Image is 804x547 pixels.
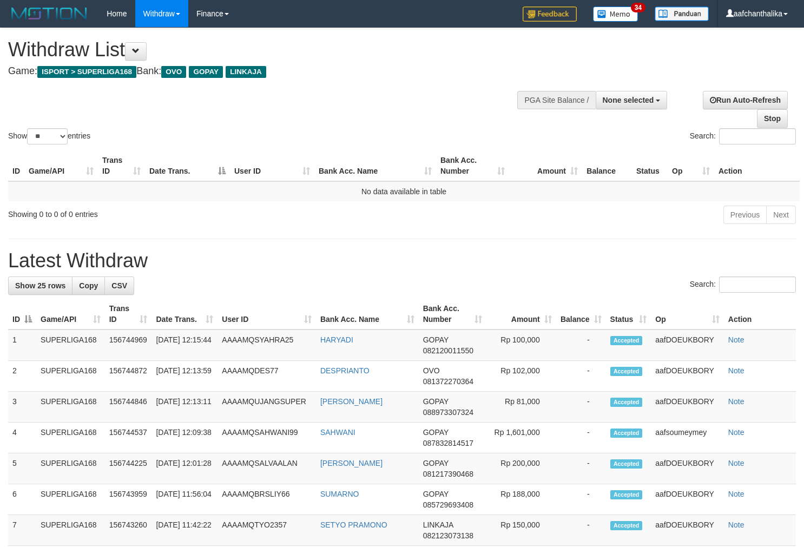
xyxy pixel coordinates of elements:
[668,150,714,181] th: Op: activate to sort column ascending
[320,490,359,498] a: SUMARNO
[104,276,134,295] a: CSV
[8,181,800,201] td: No data available in table
[436,150,509,181] th: Bank Acc. Number: activate to sort column ascending
[226,66,266,78] span: LINKAJA
[486,392,556,423] td: Rp 81,000
[151,299,218,329] th: Date Trans.: activate to sort column ascending
[320,366,370,375] a: DESPRIANTO
[151,392,218,423] td: [DATE] 12:13:11
[151,423,218,453] td: [DATE] 12:09:38
[728,428,744,437] a: Note
[105,329,152,361] td: 156744969
[105,484,152,515] td: 156743959
[36,453,105,484] td: SUPERLIGA168
[218,392,316,423] td: AAAAMQUJANGSUPER
[423,366,440,375] span: OVO
[27,128,68,144] select: Showentries
[651,484,724,515] td: aafDOEUKBORY
[8,205,327,220] div: Showing 0 to 0 of 0 entries
[161,66,186,78] span: OVO
[230,150,314,181] th: User ID: activate to sort column ascending
[509,150,582,181] th: Amount: activate to sort column ascending
[556,453,606,484] td: -
[556,392,606,423] td: -
[690,276,796,293] label: Search:
[218,453,316,484] td: AAAAMQSALVAALAN
[316,299,419,329] th: Bank Acc. Name: activate to sort column ascending
[651,361,724,392] td: aafDOEUKBORY
[105,423,152,453] td: 156744537
[36,361,105,392] td: SUPERLIGA168
[218,329,316,361] td: AAAAMQSYAHRA25
[423,459,449,467] span: GOPAY
[151,515,218,546] td: [DATE] 11:42:22
[8,66,525,77] h4: Game: Bank:
[218,299,316,329] th: User ID: activate to sort column ascending
[719,128,796,144] input: Search:
[423,397,449,406] span: GOPAY
[651,515,724,546] td: aafDOEUKBORY
[105,299,152,329] th: Trans ID: activate to sort column ascending
[151,361,218,392] td: [DATE] 12:13:59
[423,520,453,529] span: LINKAJA
[723,206,767,224] a: Previous
[556,329,606,361] td: -
[36,515,105,546] td: SUPERLIGA168
[651,453,724,484] td: aafDOEUKBORY
[320,459,383,467] a: [PERSON_NAME]
[320,335,353,344] a: HARYADI
[36,423,105,453] td: SUPERLIGA168
[145,150,230,181] th: Date Trans.: activate to sort column descending
[8,453,36,484] td: 5
[151,453,218,484] td: [DATE] 12:01:28
[610,336,643,345] span: Accepted
[111,281,127,290] span: CSV
[423,470,473,478] span: Copy 081217390468 to clipboard
[556,423,606,453] td: -
[105,392,152,423] td: 156744846
[651,329,724,361] td: aafDOEUKBORY
[486,453,556,484] td: Rp 200,000
[15,281,65,290] span: Show 25 rows
[8,276,73,295] a: Show 25 rows
[320,397,383,406] a: [PERSON_NAME]
[610,429,643,438] span: Accepted
[218,423,316,453] td: AAAAMQSAHWANI99
[610,521,643,530] span: Accepted
[320,428,355,437] a: SAHWANI
[218,484,316,515] td: AAAAMQBRSLIY66
[151,329,218,361] td: [DATE] 12:15:44
[655,6,709,21] img: panduan.png
[728,335,744,344] a: Note
[8,515,36,546] td: 7
[189,66,223,78] span: GOPAY
[8,250,796,272] h1: Latest Withdraw
[719,276,796,293] input: Search:
[72,276,105,295] a: Copy
[423,531,473,540] span: Copy 082123073138 to clipboard
[314,150,436,181] th: Bank Acc. Name: activate to sort column ascending
[423,408,473,417] span: Copy 088973307324 to clipboard
[419,299,486,329] th: Bank Acc. Number: activate to sort column ascending
[523,6,577,22] img: Feedback.jpg
[556,515,606,546] td: -
[651,423,724,453] td: aafsoumeymey
[486,361,556,392] td: Rp 102,000
[8,150,24,181] th: ID
[610,459,643,469] span: Accepted
[98,150,145,181] th: Trans ID: activate to sort column ascending
[610,398,643,407] span: Accepted
[105,515,152,546] td: 156743260
[596,91,668,109] button: None selected
[320,520,387,529] a: SETYO PRAMONO
[8,423,36,453] td: 4
[486,515,556,546] td: Rp 150,000
[8,361,36,392] td: 2
[556,484,606,515] td: -
[556,299,606,329] th: Balance: activate to sort column ascending
[757,109,788,128] a: Stop
[486,484,556,515] td: Rp 188,000
[517,91,595,109] div: PGA Site Balance /
[423,490,449,498] span: GOPAY
[610,367,643,376] span: Accepted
